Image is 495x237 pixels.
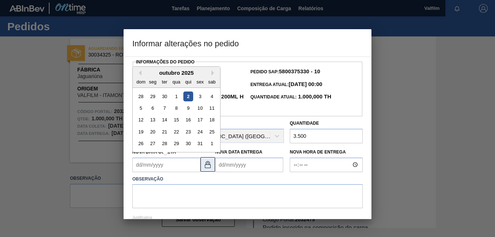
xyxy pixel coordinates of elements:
div: Choose segunda-feira, 27 de outubro de 2025 [148,139,158,148]
div: Choose domingo, 19 de outubro de 2025 [136,127,146,137]
div: dom [136,77,146,86]
div: Choose quarta-feira, 29 de outubro de 2025 [171,139,181,148]
strong: [DATE] 00:00 [289,81,322,87]
span: Pedido SAP: [250,69,320,74]
div: Choose terça-feira, 14 de outubro de 2025 [160,115,169,125]
div: Choose terça-feira, 7 de outubro de 2025 [160,103,169,113]
button: Previous Month [136,70,141,75]
div: qui [183,77,193,86]
div: sex [195,77,205,86]
div: Choose sexta-feira, 31 de outubro de 2025 [195,139,205,148]
div: Choose sábado, 4 de outubro de 2025 [207,91,217,101]
label: Informações do Pedido [136,59,195,65]
div: Choose domingo, 26 de outubro de 2025 [136,139,146,148]
label: Nova Data Coleta [132,149,176,155]
input: dd/mm/yyyy [132,158,200,172]
strong: 5800375330 - 10 [279,68,320,74]
div: Choose domingo, 12 de outubro de 2025 [136,115,146,125]
div: Choose quarta-feira, 1 de outubro de 2025 [171,91,181,101]
div: ter [160,77,169,86]
img: locked [203,160,212,169]
div: Choose segunda-feira, 6 de outubro de 2025 [148,103,158,113]
span: Entrega Atual: [250,82,322,87]
div: Choose quinta-feira, 23 de outubro de 2025 [183,127,193,137]
label: Nova Data Entrega [215,149,262,155]
div: Aquisição ABI (Preços, contratos, etc.) [132,215,363,236]
div: Choose quinta-feira, 2 de outubro de 2025 [183,91,193,101]
div: Choose sábado, 11 de outubro de 2025 [207,103,217,113]
div: Choose quarta-feira, 8 de outubro de 2025 [171,103,181,113]
div: Choose sábado, 18 de outubro de 2025 [207,115,217,125]
div: month 2025-10 [135,90,218,149]
div: Choose sábado, 1 de novembro de 2025 [207,139,217,148]
div: Choose terça-feira, 28 de outubro de 2025 [160,139,169,148]
div: sab [207,77,217,86]
div: Choose quinta-feira, 30 de outubro de 2025 [183,139,193,148]
div: Choose quinta-feira, 16 de outubro de 2025 [183,115,193,125]
div: Choose sábado, 25 de outubro de 2025 [207,127,217,137]
div: Choose sexta-feira, 3 de outubro de 2025 [195,91,205,101]
div: qua [171,77,181,86]
div: Choose quarta-feira, 22 de outubro de 2025 [171,127,181,137]
input: dd/mm/yyyy [215,158,283,172]
div: Choose sexta-feira, 10 de outubro de 2025 [195,103,205,113]
label: Nova Hora de Entrega [290,147,363,158]
button: locked [200,157,215,172]
div: Choose terça-feira, 30 de setembro de 2025 [160,91,169,101]
div: Choose segunda-feira, 20 de outubro de 2025 [148,127,158,137]
button: Next Month [211,70,217,75]
h3: Informar alterações no pedido [124,29,371,57]
div: Choose segunda-feira, 13 de outubro de 2025 [148,115,158,125]
label: Quantidade [290,121,319,126]
span: Quantidade Atual: [250,94,331,100]
div: seg [148,77,158,86]
div: Choose sexta-feira, 17 de outubro de 2025 [195,115,205,125]
strong: 1.000,000 TH [297,93,331,100]
div: Choose quinta-feira, 9 de outubro de 2025 [183,103,193,113]
div: Choose domingo, 5 de outubro de 2025 [136,103,146,113]
div: Choose sexta-feira, 24 de outubro de 2025 [195,127,205,137]
div: outubro 2025 [133,70,220,76]
div: Choose terça-feira, 21 de outubro de 2025 [160,127,169,137]
div: Choose segunda-feira, 29 de setembro de 2025 [148,91,158,101]
div: Choose quarta-feira, 15 de outubro de 2025 [171,115,181,125]
label: Observação [132,174,363,184]
div: Choose domingo, 28 de setembro de 2025 [136,91,146,101]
